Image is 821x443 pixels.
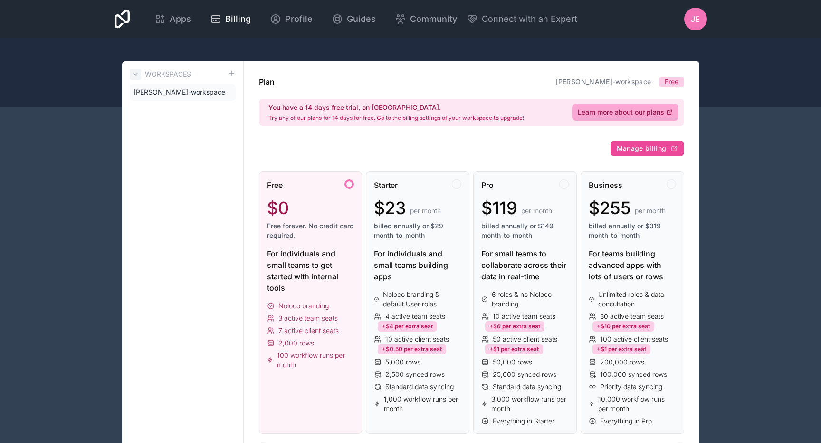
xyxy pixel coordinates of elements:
h3: Workspaces [145,69,191,79]
a: Learn more about our plans [572,104,678,121]
span: $0 [267,198,289,217]
h2: You have a 14 days free trial, on [GEOGRAPHIC_DATA]. [268,103,524,112]
div: For individuals and small teams building apps [374,248,461,282]
p: Try any of our plans for 14 days for free. Go to the billing settings of your workspace to upgrade! [268,114,524,122]
span: $255 [589,198,631,217]
span: 3 active team seats [278,314,338,323]
span: 100,000 synced rows [600,370,667,379]
span: billed annually or $29 month-to-month [374,221,461,240]
span: Free [665,77,678,87]
span: Priority data syncing [600,382,662,392]
span: Pro [481,179,494,191]
div: For individuals and small teams to get started with internal tools [267,248,354,294]
span: Standard data syncing [493,382,561,392]
div: +$4 per extra seat [378,321,437,332]
span: 10 active team seats [493,312,555,321]
a: [PERSON_NAME]-workspace [130,84,236,101]
span: 100 workflow runs per month [277,351,354,370]
span: Learn more about our plans [578,108,664,117]
span: Everything in Pro [600,416,652,426]
span: [PERSON_NAME]-workspace [134,88,225,97]
span: Apps [170,12,191,26]
div: For small teams to collaborate across their data in real-time [481,248,569,282]
button: Manage billing [611,141,684,156]
span: 200,000 rows [600,357,644,367]
a: Guides [324,9,383,30]
span: 30 active team seats [600,312,664,321]
span: Starter [374,179,398,191]
span: Guides [347,12,376,26]
span: Manage billing [617,144,667,153]
span: Billing [225,12,251,26]
button: Connect with an Expert [467,12,577,26]
span: Noloco branding [278,301,329,311]
span: Free [267,179,283,191]
span: Standard data syncing [385,382,454,392]
span: Profile [285,12,313,26]
span: $119 [481,198,517,217]
div: +$10 per extra seat [592,321,654,332]
div: +$1 per extra seat [592,344,650,354]
span: 7 active client seats [278,326,339,335]
h1: Plan [259,76,275,88]
span: 10,000 workflow runs per month [598,394,676,413]
div: +$1 per extra seat [485,344,543,354]
span: 1,000 workflow runs per month [384,394,461,413]
span: 10 active client seats [385,335,449,344]
a: Community [387,9,465,30]
span: per month [521,206,552,216]
span: 3,000 workflow runs per month [491,394,569,413]
span: billed annually or $149 month-to-month [481,221,569,240]
a: Profile [262,9,320,30]
a: Workspaces [130,69,191,80]
span: Community [410,12,457,26]
span: 5,000 rows [385,357,420,367]
span: 4 active team seats [385,312,445,321]
span: per month [635,206,666,216]
span: Unlimited roles & data consultation [598,290,676,309]
span: Everything in Starter [493,416,554,426]
span: 25,000 synced rows [493,370,556,379]
span: 2,500 synced rows [385,370,445,379]
span: 6 roles & no Noloco branding [492,290,569,309]
div: For teams building advanced apps with lots of users or rows [589,248,676,282]
span: 50,000 rows [493,357,532,367]
span: 50 active client seats [493,335,557,344]
span: 2,000 rows [278,338,314,348]
span: 100 active client seats [600,335,668,344]
a: Apps [147,9,199,30]
span: per month [410,206,441,216]
span: Free forever. No credit card required. [267,221,354,240]
span: Business [589,179,622,191]
span: Noloco branding & default User roles [383,290,461,309]
span: $23 [374,198,406,217]
span: billed annually or $319 month-to-month [589,221,676,240]
span: JE [691,13,700,25]
span: Connect with an Expert [482,12,577,26]
div: +$0.50 per extra seat [378,344,446,354]
a: Billing [202,9,258,30]
div: +$6 per extra seat [485,321,544,332]
a: [PERSON_NAME]-workspace [555,78,651,86]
